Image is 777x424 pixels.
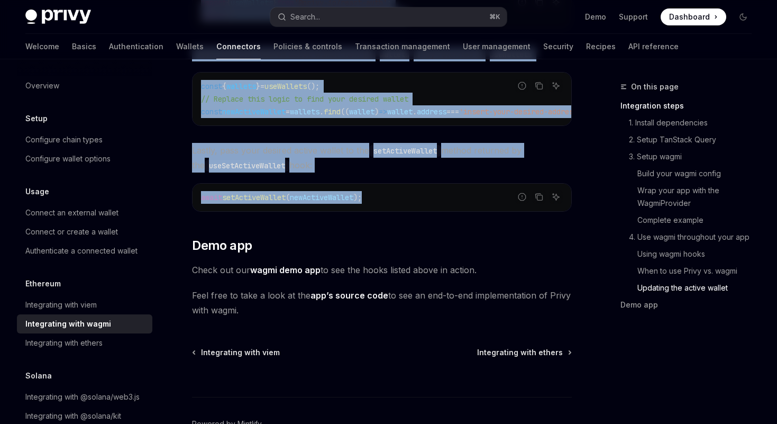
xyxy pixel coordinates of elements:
[25,185,49,198] h5: Usage
[201,94,408,104] span: // Replace this logic to find your desired wallet
[264,82,307,91] span: useWallets
[201,82,222,91] span: const
[260,82,264,91] span: =
[477,347,563,358] span: Integrating with ethers
[17,130,152,149] a: Configure chain types
[192,288,572,318] span: Feel free to take a look at the to see an end-to-end implementation of Privy with wagmi.
[17,149,152,168] a: Configure wallet options
[192,143,572,173] span: Lastly, pass your desired active wallet to the method returned by the hook:
[25,391,140,403] div: Integrating with @solana/web3.js
[585,12,606,22] a: Demo
[222,82,226,91] span: {
[374,107,379,116] span: )
[273,34,342,59] a: Policies & controls
[205,160,289,172] code: useSetActiveWallet
[290,107,319,116] span: wallets
[387,107,413,116] span: wallet
[201,107,222,116] span: const
[620,131,760,148] a: 2. Setup TanStack Query
[620,148,760,165] a: 3. Setup wagmi
[628,34,679,59] a: API reference
[515,190,529,204] button: Report incorrect code
[446,107,459,116] span: ===
[201,347,280,358] span: Integrating with viem
[222,193,286,202] span: setActiveWallet
[286,193,290,202] span: (
[25,337,103,349] div: Integrating with ethers
[25,410,121,422] div: Integrating with @solana/kit
[319,107,324,116] span: .
[17,295,152,314] a: Integrating with viem
[290,11,320,23] div: Search...
[307,82,319,91] span: ();
[25,318,111,330] div: Integrating with wagmi
[256,82,260,91] span: }
[489,13,500,21] span: ⌘ K
[25,152,111,165] div: Configure wallet options
[417,107,446,116] span: address
[25,225,118,238] div: Connect or create a wallet
[532,79,546,93] button: Copy the contents from the code block
[25,34,59,59] a: Welcome
[17,222,152,241] a: Connect or create a wallet
[379,107,387,116] span: =>
[586,34,616,59] a: Recipes
[669,12,710,22] span: Dashboard
[72,34,96,59] a: Basics
[486,49,536,60] code: useWallets
[549,190,563,204] button: Ask AI
[25,369,52,382] h5: Solana
[620,114,760,131] a: 1. Install dependencies
[620,296,760,313] a: Demo app
[463,34,531,59] a: User management
[226,82,256,91] span: wallets
[17,203,152,222] a: Connect an external wallet
[17,387,152,407] a: Integrating with @solana/web3.js
[349,107,374,116] span: wallet
[515,79,529,93] button: Report incorrect code
[631,80,679,93] span: On this page
[250,265,321,276] a: wagmi demo app
[620,182,760,212] a: Wrap your app with the WagmiProvider
[661,8,726,25] a: Dashboard
[353,193,362,202] span: );
[17,241,152,260] a: Authenticate a connected wallet
[176,34,204,59] a: Wallets
[620,165,760,182] a: Build your wagmi config
[620,279,760,296] a: Updating the active wallet
[376,49,414,60] code: wallets
[17,333,152,353] a: Integrating with ethers
[270,7,507,26] button: Open search
[25,79,59,92] div: Overview
[201,193,222,202] span: await
[17,76,152,95] a: Overview
[192,263,572,277] span: Check out our to see the hooks listed above in action.
[109,34,163,59] a: Authentication
[286,107,290,116] span: =
[25,206,118,219] div: Connect an external wallet
[477,347,571,358] a: Integrating with ethers
[735,8,752,25] button: Toggle dark mode
[25,277,61,290] h5: Ethereum
[369,145,441,157] code: setActiveWallet
[310,290,388,301] a: app’s source code
[413,107,417,116] span: .
[620,97,760,114] a: Integration steps
[620,246,760,263] a: Using wagmi hooks
[17,314,152,333] a: Integrating with wagmi
[193,347,280,358] a: Integrating with viem
[532,190,546,204] button: Copy the contents from the code block
[290,193,353,202] span: newActiveWallet
[543,34,573,59] a: Security
[25,10,91,24] img: dark logo
[620,212,760,229] a: Complete example
[620,229,760,246] a: 4. Use wagmi throughout your app
[25,299,97,311] div: Integrating with viem
[341,107,349,116] span: ((
[25,112,48,125] h5: Setup
[355,34,450,59] a: Transaction management
[192,237,252,254] span: Demo app
[459,107,582,116] span: 'insert-your-desired-address'
[549,79,563,93] button: Ask AI
[619,12,648,22] a: Support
